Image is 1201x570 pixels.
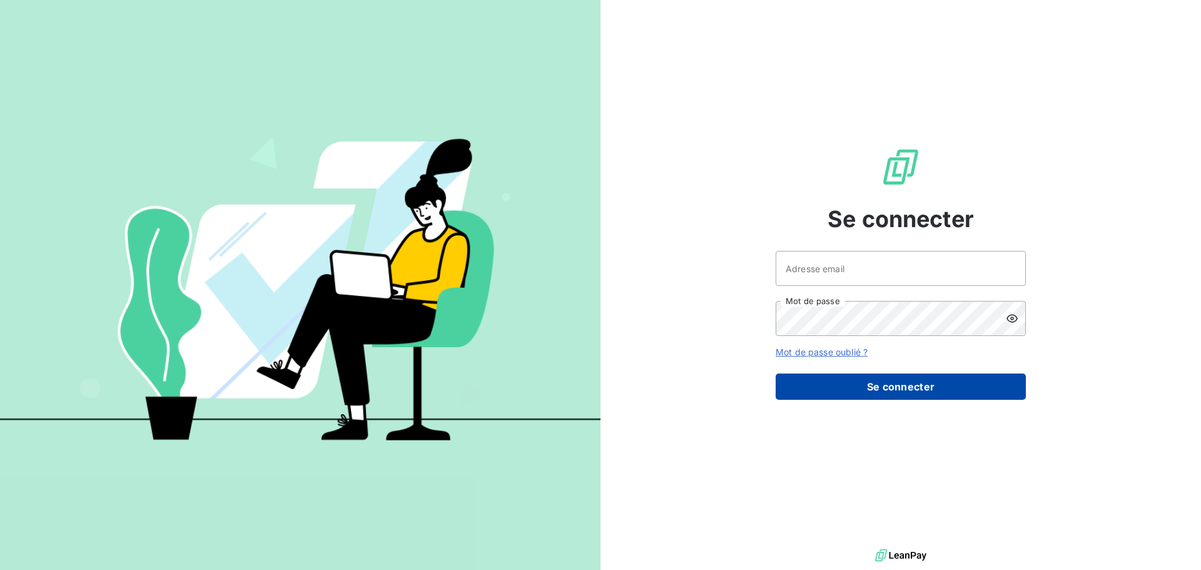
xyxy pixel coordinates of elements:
[776,374,1026,400] button: Se connecter
[881,147,921,187] img: Logo LeanPay
[776,347,868,357] a: Mot de passe oublié ?
[776,251,1026,286] input: placeholder
[828,202,974,236] span: Se connecter
[875,546,926,565] img: logo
